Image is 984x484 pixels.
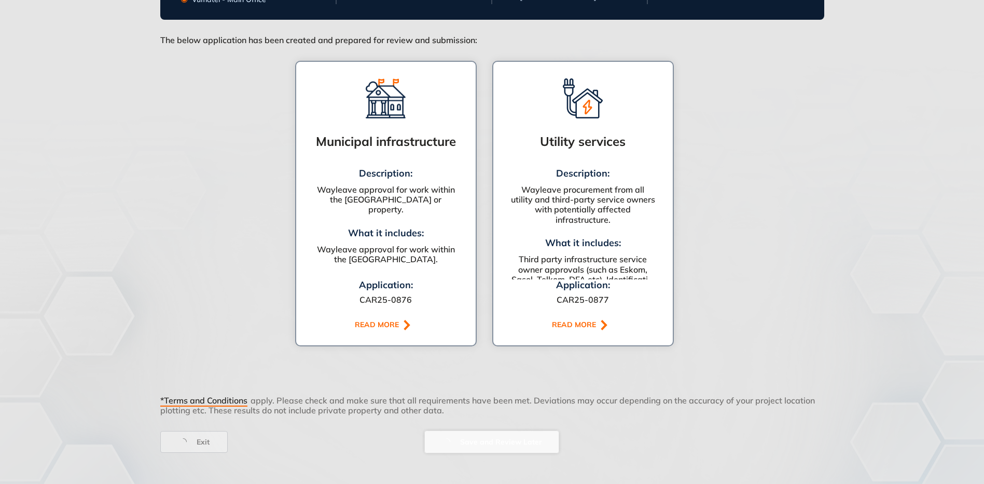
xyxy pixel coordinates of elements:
div: What it includes: [313,221,459,245]
button: READ MORE [535,317,630,333]
div: Wayleave approval for work within the [GEOGRAPHIC_DATA]. [313,245,459,264]
div: Third party infrastructure service owner approvals (such as Eskom, Sasol, Telkom, DFA etc). Ident... [510,254,656,285]
div: Wayleave procurement from all utility and third-party service owners with potentially affected in... [510,185,656,225]
div: Wayleave approval for work within the [GEOGRAPHIC_DATA] or property. [313,185,459,215]
div: The below application has been created and prepared for review and submission: [160,20,824,50]
button: Exit [160,431,228,453]
div: What it includes: [510,231,656,255]
span: Exit [197,436,210,448]
div: apply. Please check and make sure that all requirements have been met. Deviations may occur depen... [160,395,824,431]
div: CAR25-0876 [359,295,413,305]
span: *Terms and Conditions [160,396,247,407]
span: ... [648,274,654,285]
span: Third party infrastructure service owner approvals (such as Eskom, Sasol, Telkom, DFA etc). Ident... [511,254,648,284]
div: Utility services [540,134,626,149]
span: loading [178,438,197,446]
div: READ MORE [552,320,599,329]
div: Description: [313,168,459,185]
div: READ MORE [355,320,402,329]
div: CAR25-0877 [556,295,610,305]
button: *Terms and Conditions [160,395,251,402]
div: Application: [556,279,610,295]
button: READ MORE [338,317,433,333]
div: Description: [510,168,656,185]
div: Municipal infrastructure [316,134,456,149]
div: Application: [359,279,413,295]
